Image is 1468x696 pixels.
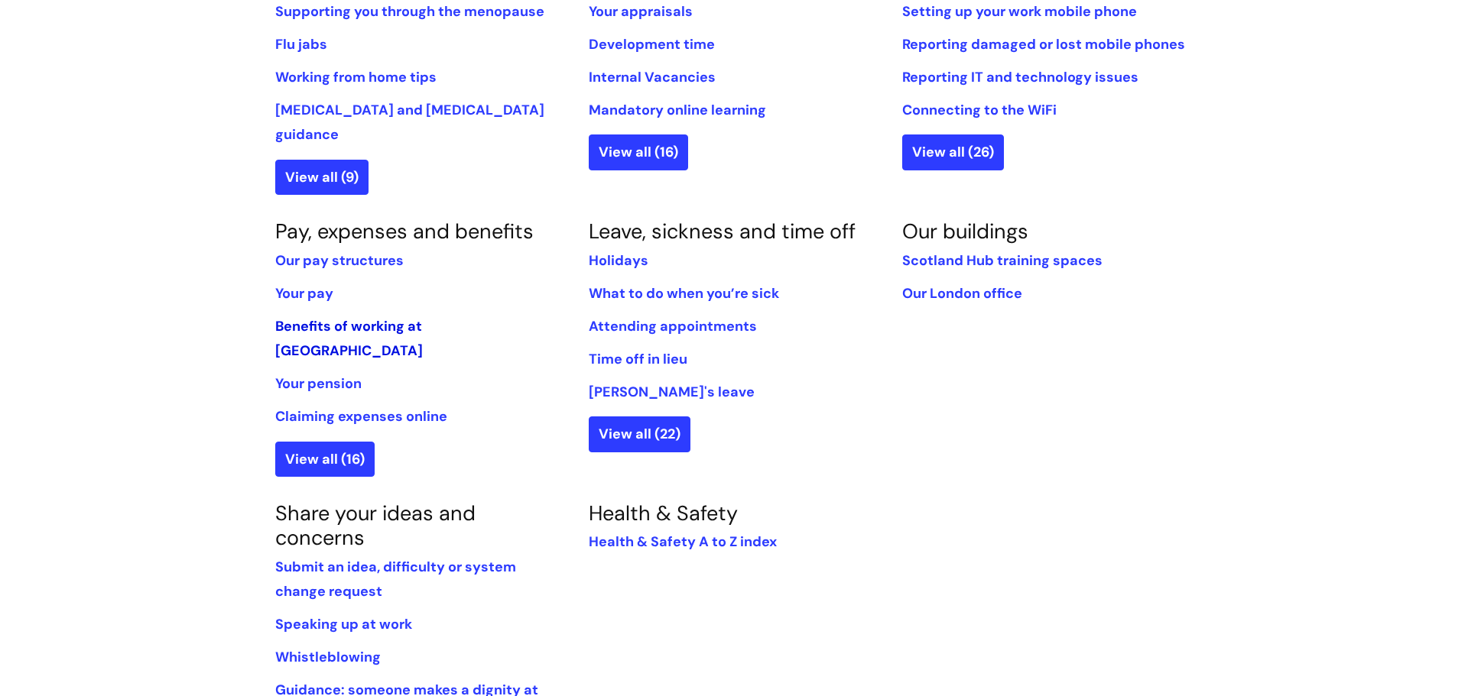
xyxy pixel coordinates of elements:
[275,615,412,633] a: Speaking up at work
[902,35,1185,53] a: Reporting damaged or lost mobile phones
[275,317,423,360] a: Benefits of working at [GEOGRAPHIC_DATA]
[589,134,688,170] a: View all (16)
[902,251,1103,270] a: Scotland Hub training spaces
[275,68,437,86] a: Working from home tips
[589,284,779,303] a: What to do when you’re sick
[275,407,447,426] a: Claiming expenses online
[275,2,544,21] a: Supporting you through the menopause
[589,500,738,526] a: Health & Safety
[902,134,1004,170] a: View all (26)
[589,533,777,551] a: Health & Safety A to Z index
[902,284,1022,303] a: Our London office
[275,442,375,477] a: View all (16)
[275,35,327,53] a: Flu jabs
[589,251,648,270] a: Holidays
[902,101,1057,119] a: Connecting to the WiFi
[275,160,369,195] a: View all (9)
[275,284,333,303] a: Your pay
[589,416,690,452] a: View all (22)
[589,68,716,86] a: Internal Vacancies
[902,218,1028,244] a: Our buildings
[275,558,516,601] a: Submit an idea, difficulty or system change request
[589,383,755,401] a: [PERSON_NAME]'s leave
[275,648,381,666] a: Whistleblowing
[275,218,534,244] a: Pay, expenses and benefits
[589,2,693,21] a: Your appraisals
[589,350,687,368] a: Time off in lieu
[902,68,1138,86] a: Reporting IT and technology issues
[275,101,544,144] a: [MEDICAL_DATA] and [MEDICAL_DATA] guidance
[275,500,476,551] a: Share your ideas and concerns
[589,101,766,119] a: Mandatory online learning
[589,35,715,53] a: Development time
[589,218,856,244] a: Leave, sickness and time off
[589,317,757,335] a: Attending appointments
[275,374,362,393] a: Your pension
[902,2,1137,21] a: Setting up your work mobile phone
[275,251,404,270] a: Our pay structures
